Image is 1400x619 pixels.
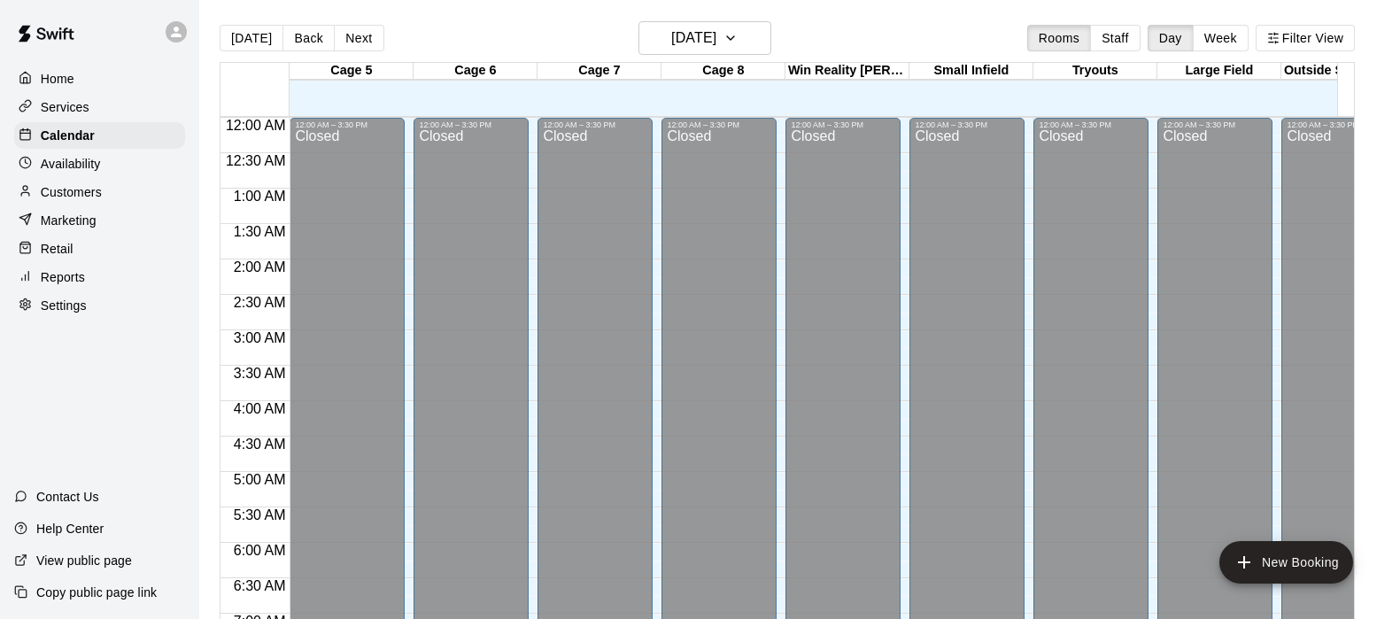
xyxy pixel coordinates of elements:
span: 6:30 AM [229,578,290,593]
a: Customers [14,179,185,205]
p: Availability [41,155,101,173]
a: Services [14,94,185,120]
button: [DATE] [638,21,771,55]
div: Cage 6 [414,63,538,80]
span: 5:00 AM [229,472,290,487]
button: add [1219,541,1353,584]
div: Large Field [1157,63,1281,80]
p: Copy public page link [36,584,157,601]
button: Rooms [1027,25,1091,51]
span: 6:00 AM [229,543,290,558]
div: 12:00 AM – 3:30 PM [1287,120,1391,129]
span: 5:30 AM [229,507,290,522]
button: Next [334,25,383,51]
button: Back [282,25,335,51]
span: 12:30 AM [221,153,290,168]
p: Contact Us [36,488,99,506]
a: Calendar [14,122,185,149]
div: 12:00 AM – 3:30 PM [419,120,523,129]
p: Help Center [36,520,104,538]
div: Cage 5 [290,63,414,80]
span: 1:00 AM [229,189,290,204]
a: Availability [14,151,185,177]
p: Settings [41,297,87,314]
div: 12:00 AM – 3:30 PM [1039,120,1143,129]
div: Cage 7 [538,63,661,80]
p: View public page [36,552,132,569]
h6: [DATE] [671,26,716,50]
p: Home [41,70,74,88]
p: Retail [41,240,73,258]
div: 12:00 AM – 3:30 PM [915,120,1019,129]
button: Filter View [1256,25,1355,51]
div: Small Infield [909,63,1033,80]
span: 4:00 AM [229,401,290,416]
button: Day [1148,25,1194,51]
p: Reports [41,268,85,286]
span: 3:30 AM [229,366,290,381]
div: 12:00 AM – 3:30 PM [295,120,399,129]
span: 4:30 AM [229,437,290,452]
span: 2:30 AM [229,295,290,310]
a: Settings [14,292,185,319]
a: Marketing [14,207,185,234]
span: 12:00 AM [221,118,290,133]
button: [DATE] [220,25,283,51]
button: Staff [1090,25,1141,51]
div: 12:00 AM – 3:30 PM [791,120,895,129]
span: 2:00 AM [229,259,290,275]
p: Marketing [41,212,97,229]
div: 12:00 AM – 3:30 PM [1163,120,1267,129]
span: 3:00 AM [229,330,290,345]
a: Home [14,66,185,92]
p: Services [41,98,89,116]
p: Calendar [41,127,95,144]
div: 12:00 AM – 3:30 PM [543,120,647,129]
a: Retail [14,236,185,262]
div: Tryouts [1033,63,1157,80]
a: Reports [14,264,185,290]
div: Cage 8 [661,63,785,80]
div: Win Reality [PERSON_NAME] [785,63,909,80]
button: Week [1193,25,1249,51]
div: 12:00 AM – 3:30 PM [667,120,771,129]
p: Customers [41,183,102,201]
span: 1:30 AM [229,224,290,239]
